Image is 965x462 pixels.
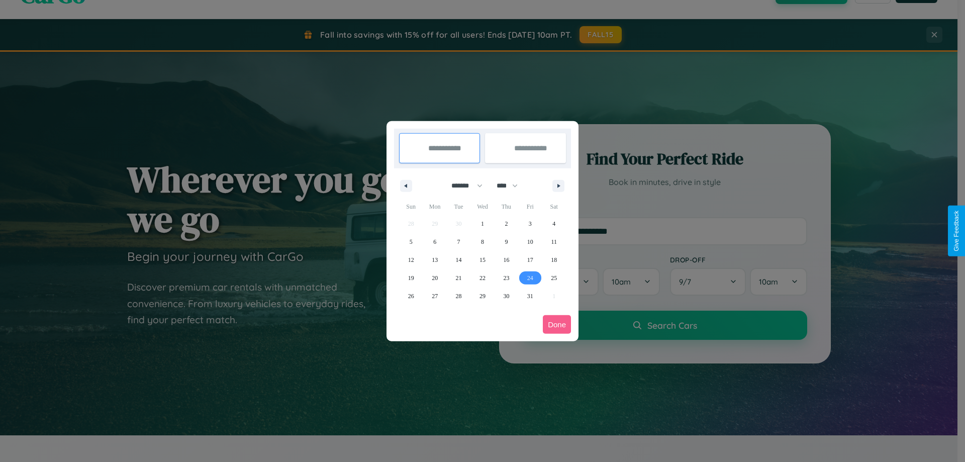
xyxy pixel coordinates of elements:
span: 18 [551,251,557,269]
button: 20 [423,269,446,287]
button: 31 [518,287,542,305]
span: 31 [527,287,533,305]
button: 9 [495,233,518,251]
span: 17 [527,251,533,269]
span: 27 [432,287,438,305]
button: 11 [542,233,566,251]
span: 3 [529,215,532,233]
span: 28 [456,287,462,305]
button: 21 [447,269,470,287]
button: 17 [518,251,542,269]
span: Tue [447,199,470,215]
span: 13 [432,251,438,269]
span: 5 [410,233,413,251]
span: 20 [432,269,438,287]
span: 29 [479,287,486,305]
button: 26 [399,287,423,305]
button: 8 [470,233,494,251]
span: 2 [505,215,508,233]
span: Thu [495,199,518,215]
button: 2 [495,215,518,233]
span: 25 [551,269,557,287]
span: 23 [503,269,509,287]
span: 21 [456,269,462,287]
span: 8 [481,233,484,251]
span: 22 [479,269,486,287]
span: 4 [552,215,555,233]
button: 24 [518,269,542,287]
span: 1 [481,215,484,233]
button: 29 [470,287,494,305]
span: 7 [457,233,460,251]
span: Sun [399,199,423,215]
span: Wed [470,199,494,215]
button: 18 [542,251,566,269]
span: 11 [551,233,557,251]
button: 25 [542,269,566,287]
button: 19 [399,269,423,287]
span: 30 [503,287,509,305]
button: 1 [470,215,494,233]
span: 6 [433,233,436,251]
button: 13 [423,251,446,269]
button: 10 [518,233,542,251]
span: 26 [408,287,414,305]
button: 6 [423,233,446,251]
span: 14 [456,251,462,269]
button: 3 [518,215,542,233]
button: 4 [542,215,566,233]
span: Fri [518,199,542,215]
button: 27 [423,287,446,305]
span: 12 [408,251,414,269]
button: 28 [447,287,470,305]
button: 15 [470,251,494,269]
button: 14 [447,251,470,269]
span: 16 [503,251,509,269]
button: 7 [447,233,470,251]
button: 5 [399,233,423,251]
button: 22 [470,269,494,287]
button: 12 [399,251,423,269]
span: 19 [408,269,414,287]
button: 30 [495,287,518,305]
button: 23 [495,269,518,287]
span: Mon [423,199,446,215]
button: Done [543,315,571,334]
span: 9 [505,233,508,251]
span: 15 [479,251,486,269]
div: Give Feedback [953,211,960,251]
button: 16 [495,251,518,269]
span: Sat [542,199,566,215]
span: 10 [527,233,533,251]
span: 24 [527,269,533,287]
